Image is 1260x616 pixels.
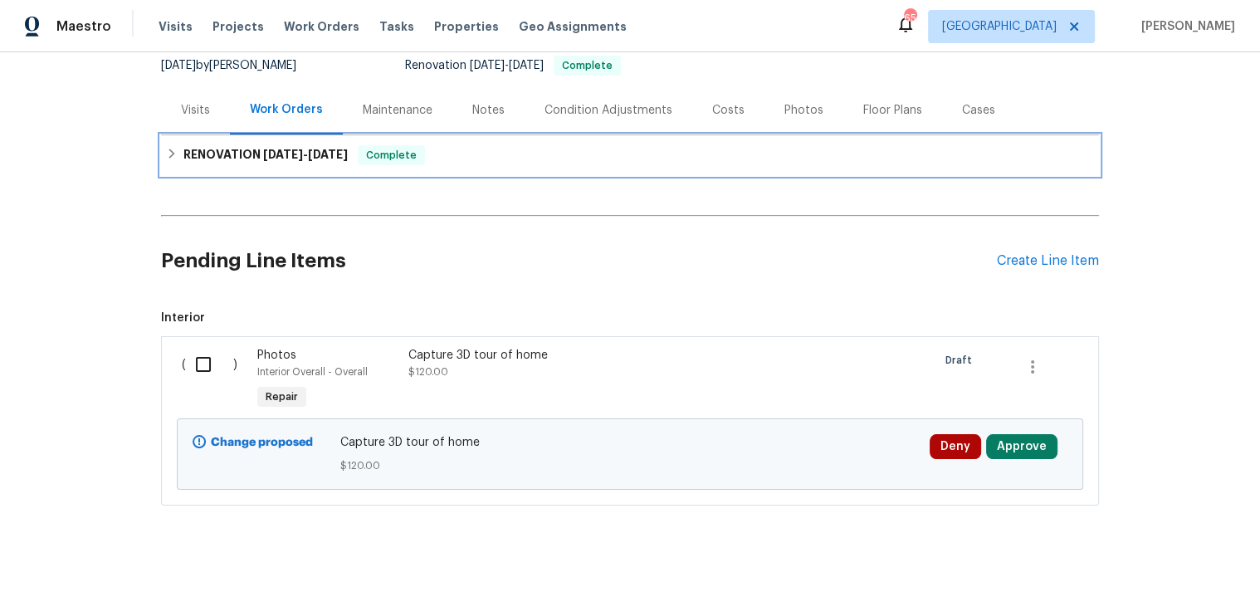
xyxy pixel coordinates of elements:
[863,102,922,119] div: Floor Plans
[472,102,505,119] div: Notes
[181,102,210,119] div: Visits
[784,102,823,119] div: Photos
[405,60,621,71] span: Renovation
[250,101,323,118] div: Work Orders
[945,352,979,369] span: Draft
[183,145,348,165] h6: RENOVATION
[211,437,313,448] b: Change proposed
[986,434,1057,459] button: Approve
[161,56,316,76] div: by [PERSON_NAME]
[177,342,252,418] div: ( )
[284,18,359,35] span: Work Orders
[161,60,196,71] span: [DATE]
[408,367,448,377] span: $120.00
[257,367,368,377] span: Interior Overall - Overall
[942,18,1057,35] span: [GEOGRAPHIC_DATA]
[263,149,348,160] span: -
[904,10,916,27] div: 65
[470,60,505,71] span: [DATE]
[470,60,544,71] span: -
[159,18,193,35] span: Visits
[259,389,305,405] span: Repair
[161,135,1099,175] div: RENOVATION [DATE]-[DATE]Complete
[712,102,745,119] div: Costs
[161,222,997,300] h2: Pending Line Items
[363,102,432,119] div: Maintenance
[308,149,348,160] span: [DATE]
[997,253,1099,269] div: Create Line Item
[545,102,672,119] div: Condition Adjustments
[340,434,921,451] span: Capture 3D tour of home
[161,310,1099,326] span: Interior
[509,60,544,71] span: [DATE]
[379,21,414,32] span: Tasks
[519,18,627,35] span: Geo Assignments
[434,18,499,35] span: Properties
[263,149,303,160] span: [DATE]
[555,61,619,71] span: Complete
[408,347,701,364] div: Capture 3D tour of home
[257,350,296,361] span: Photos
[962,102,995,119] div: Cases
[56,18,111,35] span: Maestro
[1135,18,1235,35] span: [PERSON_NAME]
[930,434,981,459] button: Deny
[340,457,921,474] span: $120.00
[359,147,423,164] span: Complete
[212,18,264,35] span: Projects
